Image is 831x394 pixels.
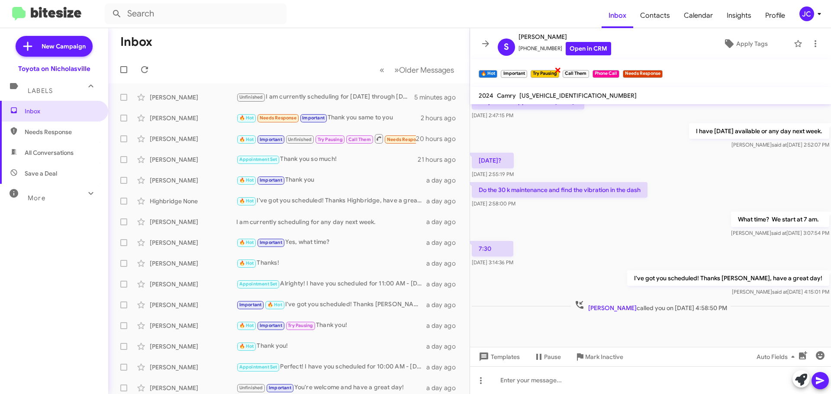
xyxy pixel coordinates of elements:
span: said at [772,141,787,148]
span: Important [260,177,282,183]
button: Previous [374,61,390,79]
span: Appointment Set [239,157,277,162]
div: [PERSON_NAME] [150,114,236,122]
span: Pause [544,349,561,365]
h1: Inbox [120,35,152,49]
span: Unfinished [239,385,263,391]
span: said at [772,288,787,295]
span: 🔥 Hot [239,240,254,245]
span: Older Messages [399,65,454,75]
p: I have [DATE] available or any day next week. [689,123,829,139]
span: [DATE] 3:14:36 PM [472,259,513,266]
span: [DATE] 2:47:15 PM [472,112,513,119]
span: Inbox [25,107,98,115]
small: Try Pausing [531,70,559,78]
div: Alrighty! I have you scheduled for 11:00 AM - [DATE]. Let me know if you need anything else, and ... [236,279,426,289]
a: Calendar [677,3,720,28]
span: Mark Inactive [585,349,623,365]
button: Next [389,61,459,79]
span: [PHONE_NUMBER] [519,42,611,55]
div: [PERSON_NAME] [150,93,236,102]
small: Needs Response [623,70,663,78]
div: a day ago [426,363,463,372]
a: Inbox [602,3,633,28]
span: Needs Response [260,115,296,121]
span: Important [302,115,325,121]
div: a day ago [426,342,463,351]
p: 7:30 [472,241,513,256]
span: 2024 [479,92,493,99]
span: Important [239,302,262,308]
div: a day ago [426,384,463,392]
div: [PERSON_NAME] [150,280,236,288]
span: More [28,194,45,202]
span: All Conversations [25,148,74,157]
div: I am currently scheduling for [DATE] through [DATE]. [236,92,414,102]
div: You're welcome and have a great day! [236,383,426,393]
span: « [380,64,384,75]
div: I've got you scheduled! Thanks Highbridge, have a great day! [236,196,426,206]
a: Profile [758,3,792,28]
span: 🔥 Hot [239,343,254,349]
p: I've got you scheduled! Thanks [PERSON_NAME], have a great day! [627,270,829,286]
span: × [554,64,561,75]
input: Search [105,3,287,24]
div: Thank you! [236,341,426,351]
div: [PERSON_NAME] [150,342,236,351]
span: Unfinished [288,137,312,142]
small: 🔥 Hot [479,70,497,78]
span: Needs Response [25,128,98,136]
div: a day ago [426,197,463,205]
div: [PERSON_NAME] [150,321,236,330]
div: 5 minutes ago [414,93,463,102]
span: Labels [28,87,53,95]
span: Camry [497,92,516,99]
span: [PERSON_NAME] [DATE] 2:52:07 PM [731,141,829,148]
div: 21 hours ago [418,155,463,164]
button: Mark Inactive [568,349,630,365]
span: 🔥 Hot [239,260,254,266]
div: a day ago [426,301,463,309]
span: Auto Fields [757,349,798,365]
a: Contacts [633,3,677,28]
span: Try Pausing [288,323,313,328]
p: What time? We start at 7 am. [731,211,829,227]
div: a day ago [426,259,463,268]
div: [PERSON_NAME] [150,176,236,185]
button: Templates [470,349,527,365]
div: Thanks! [236,258,426,268]
span: Important [269,385,291,391]
div: a day ago [426,176,463,185]
span: [PERSON_NAME] [DATE] 3:07:54 PM [731,230,829,236]
div: a day ago [426,321,463,330]
div: [PERSON_NAME] [150,259,236,268]
span: 🔥 Hot [239,177,254,183]
span: 🔥 Hot [239,115,254,121]
span: Needs Response [387,137,424,142]
span: Appointment Set [239,281,277,287]
span: Templates [477,349,520,365]
span: 🔥 Hot [239,198,254,204]
span: [DATE] 2:55:19 PM [472,171,514,177]
span: [DATE] 2:58:00 PM [472,200,515,207]
span: Apply Tags [736,36,768,51]
span: 🔥 Hot [239,323,254,328]
button: Auto Fields [750,349,805,365]
div: [PERSON_NAME] [150,301,236,309]
span: [PERSON_NAME] [588,304,637,312]
p: Do the 30 k maintenance and find the vibration in the dash [472,182,647,198]
button: Pause [527,349,568,365]
a: New Campaign [16,36,93,57]
span: Important [260,323,282,328]
div: Thank you [236,175,426,185]
span: said at [771,230,786,236]
button: JC [792,6,821,21]
div: [PERSON_NAME] [150,363,236,372]
nav: Page navigation example [375,61,459,79]
span: Call Them [348,137,371,142]
div: I am currently scheduling for any day next week. [236,218,426,226]
div: Thank you same to you [236,113,421,123]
